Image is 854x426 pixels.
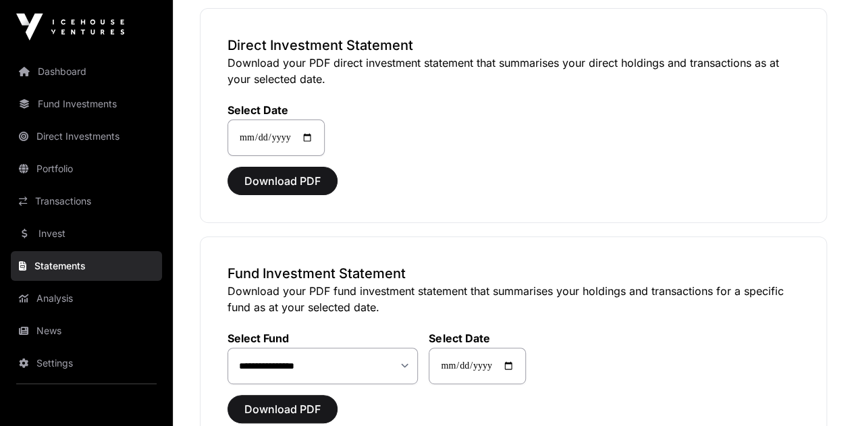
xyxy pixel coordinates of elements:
[11,122,162,151] a: Direct Investments
[228,264,799,283] h3: Fund Investment Statement
[228,331,418,345] label: Select Fund
[228,103,325,117] label: Select Date
[244,401,321,417] span: Download PDF
[11,316,162,346] a: News
[228,167,338,195] button: Download PDF
[228,55,799,87] p: Download your PDF direct investment statement that summarises your direct holdings and transactio...
[244,173,321,189] span: Download PDF
[11,57,162,86] a: Dashboard
[429,331,526,345] label: Select Date
[228,408,338,422] a: Download PDF
[11,284,162,313] a: Analysis
[11,348,162,378] a: Settings
[16,14,124,41] img: Icehouse Ventures Logo
[11,154,162,184] a: Portfolio
[228,283,799,315] p: Download your PDF fund investment statement that summarises your holdings and transactions for a ...
[11,251,162,281] a: Statements
[11,89,162,119] a: Fund Investments
[11,186,162,216] a: Transactions
[11,219,162,248] a: Invest
[786,361,854,426] iframe: Chat Widget
[228,395,338,423] button: Download PDF
[228,36,799,55] h3: Direct Investment Statement
[228,180,338,194] a: Download PDF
